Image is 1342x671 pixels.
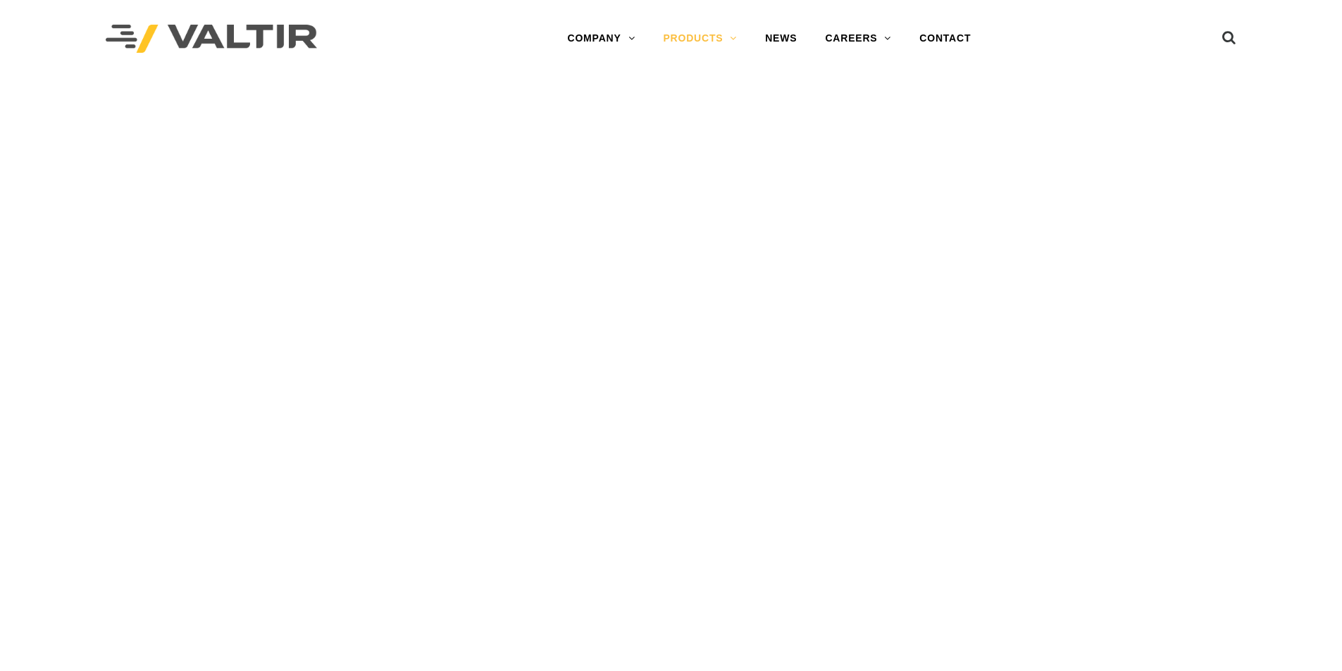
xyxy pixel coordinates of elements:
a: NEWS [751,25,811,53]
a: COMPANY [553,25,649,53]
a: CONTACT [905,25,985,53]
a: CAREERS [811,25,905,53]
a: PRODUCTS [649,25,751,53]
img: Valtir [106,25,317,54]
